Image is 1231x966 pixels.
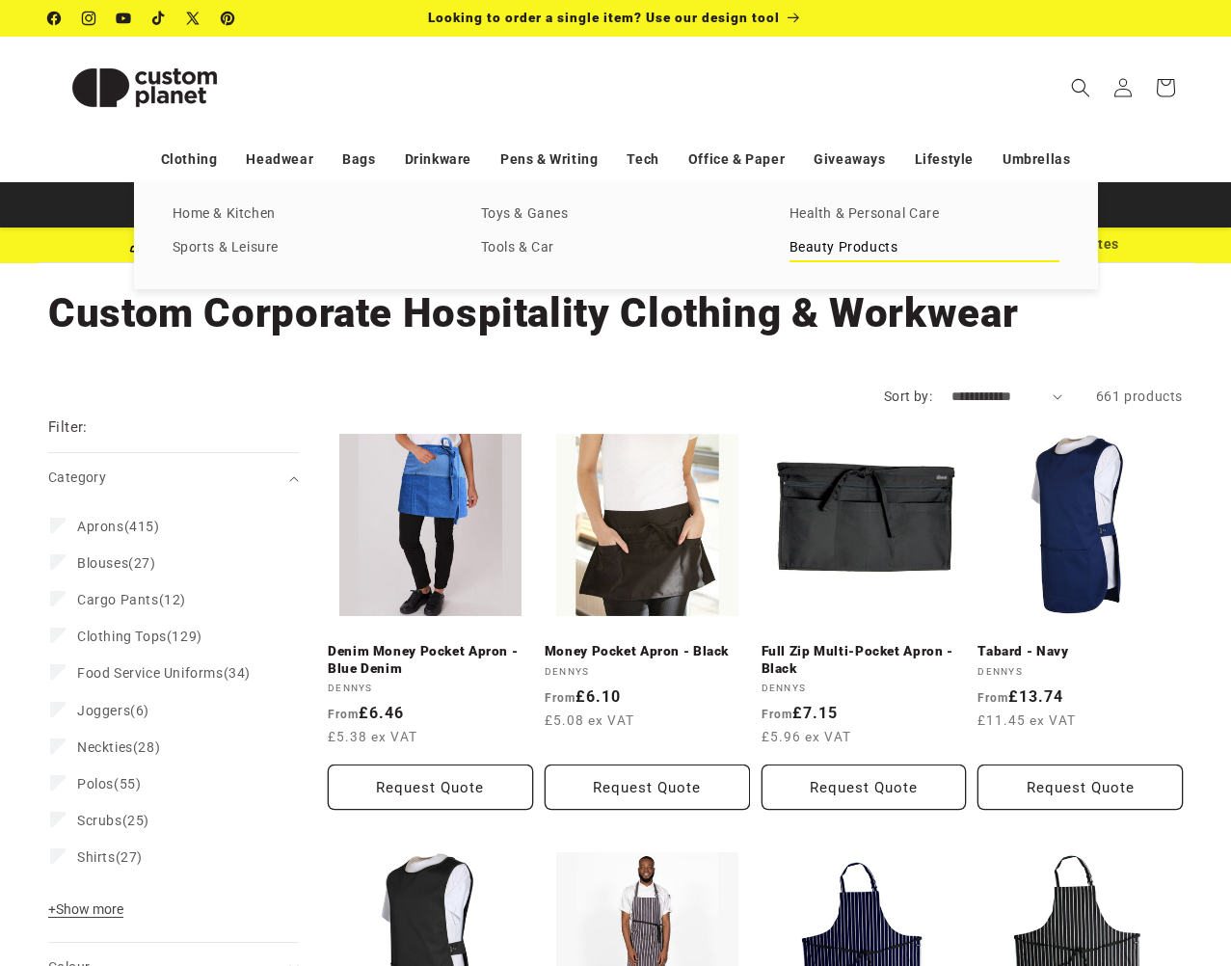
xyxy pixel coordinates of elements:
[77,849,116,865] span: Shirts
[77,739,133,755] span: Neckties
[77,592,159,607] span: Cargo Pants
[77,738,160,756] span: (28)
[909,758,1231,966] iframe: Chat Widget
[48,901,123,917] span: Show more
[41,37,249,138] a: Custom Planet
[246,143,313,176] a: Headwear
[173,201,442,228] a: Home & Kitchen
[481,235,751,261] a: Tools & Car
[77,591,186,608] span: (12)
[77,848,143,866] span: (27)
[545,765,750,810] button: Request Quote
[915,143,974,176] a: Lifestyle
[1003,143,1070,176] a: Umbrellas
[48,416,88,439] h2: Filter:
[77,664,251,682] span: (34)
[77,812,149,829] span: (25)
[627,143,658,176] a: Tech
[328,643,533,677] a: Denim Money Pocket Apron - Blue Denim
[77,702,149,719] span: (6)
[173,235,442,261] a: Sports & Leisure
[77,776,114,792] span: Polos
[977,643,1183,660] a: Tabard - Navy
[48,470,106,485] span: Category
[762,643,967,677] a: Full Zip Multi-Pocket Apron - Black
[77,519,124,534] span: Aprons
[500,143,598,176] a: Pens & Writing
[545,643,750,660] a: Money Pocket Apron - Black
[48,901,56,917] span: +
[77,628,202,645] span: (129)
[48,900,129,927] button: Show more
[405,143,471,176] a: Drinkware
[77,555,128,571] span: Blouses
[688,143,785,176] a: Office & Paper
[77,813,122,828] span: Scrubs
[814,143,885,176] a: Giveaways
[77,703,130,718] span: Joggers
[342,143,375,176] a: Bags
[77,629,167,644] span: Clothing Tops
[77,518,160,535] span: (415)
[77,554,156,572] span: (27)
[884,389,932,404] label: Sort by:
[77,665,224,681] span: Food Service Uniforms
[428,10,780,25] span: Looking to order a single item? Use our design tool
[48,287,1183,339] h1: Custom Corporate Hospitality Clothing & Workwear
[1096,389,1183,404] span: 661 products
[762,765,967,810] button: Request Quote
[328,765,533,810] button: Request Quote
[1059,67,1102,109] summary: Search
[48,44,241,131] img: Custom Planet
[48,453,299,502] summary: Category (0 selected)
[161,143,218,176] a: Clothing
[789,235,1059,261] a: Beauty Products
[481,201,751,228] a: Toys & Ganes
[789,201,1059,228] a: Health & Personal Care
[77,775,141,792] span: (55)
